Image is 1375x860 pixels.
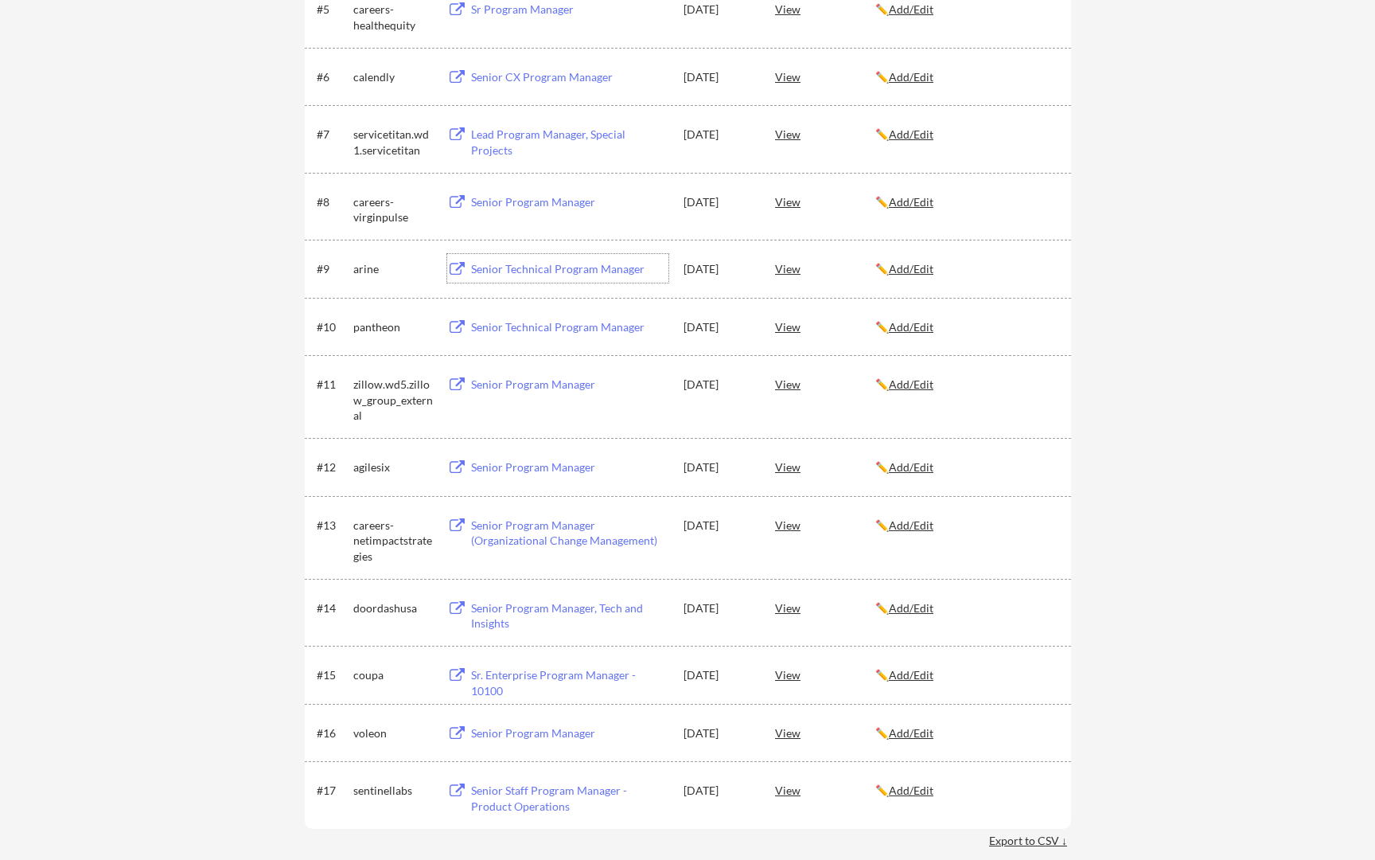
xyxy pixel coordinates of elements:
div: View [775,254,875,283]
div: View [775,187,875,216]
u: Add/Edit [889,668,933,682]
div: Senior Technical Program Manager [471,261,668,277]
div: [DATE] [684,127,754,143]
div: #15 [317,667,348,683]
u: Add/Edit [889,320,933,334]
u: Add/Edit [889,262,933,276]
div: ✏️ [875,69,1057,85]
div: #8 [317,194,348,210]
u: Add/Edit [889,460,933,474]
div: agilesix [353,459,433,475]
div: careers-healthequity [353,2,433,33]
div: View [775,593,875,622]
div: Export to CSV ↓ [989,833,1071,849]
div: Senior Program Manager (Organizational Change Management) [471,518,668,549]
div: #13 [317,518,348,534]
div: #16 [317,725,348,741]
div: View [775,776,875,804]
div: View [775,312,875,341]
div: [DATE] [684,783,754,799]
div: ✏️ [875,725,1057,741]
div: ✏️ [875,459,1057,475]
div: #9 [317,261,348,277]
div: Senior Program Manager [471,459,668,475]
div: [DATE] [684,518,754,534]
u: Add/Edit [889,70,933,84]
div: Senior Staff Program Manager - Product Operations [471,783,668,814]
div: #10 [317,319,348,335]
u: Add/Edit [889,784,933,797]
div: Lead Program Manager, Special Projects [471,127,668,158]
div: voleon [353,725,433,741]
div: ✏️ [875,127,1057,143]
div: arine [353,261,433,277]
div: ✏️ [875,319,1057,335]
div: View [775,718,875,747]
div: Sr Program Manager [471,2,668,18]
div: #14 [317,600,348,616]
u: Add/Edit [889,518,933,532]
div: View [775,452,875,481]
u: Add/Edit [889,195,933,209]
div: calendly [353,69,433,85]
div: Senior Program Manager [471,377,668,393]
div: [DATE] [684,667,754,683]
div: #5 [317,2,348,18]
div: careers-netimpactstrategies [353,518,433,565]
u: Add/Edit [889,127,933,141]
div: [DATE] [684,261,754,277]
u: Add/Edit [889,601,933,615]
u: Add/Edit [889,2,933,16]
div: [DATE] [684,600,754,616]
div: ✏️ [875,783,1057,799]
div: Senior Program Manager, Tech and Insights [471,600,668,631]
div: ✏️ [875,194,1057,210]
div: Senior Program Manager [471,194,668,210]
div: #6 [317,69,348,85]
div: coupa [353,667,433,683]
div: View [775,62,875,91]
div: ✏️ [875,261,1057,277]
u: Add/Edit [889,377,933,391]
div: View [775,660,875,689]
div: servicetitan.wd1.servicetitan [353,127,433,158]
div: ✏️ [875,2,1057,18]
div: Senior Program Manager [471,725,668,741]
div: [DATE] [684,2,754,18]
div: doordashusa [353,600,433,616]
div: #12 [317,459,348,475]
div: Senior CX Program Manager [471,69,668,85]
div: [DATE] [684,69,754,85]
div: zillow.wd5.zillow_group_external [353,377,433,424]
div: Senior Technical Program Manager [471,319,668,335]
div: View [775,119,875,148]
div: #7 [317,127,348,143]
div: [DATE] [684,319,754,335]
div: Sr. Enterprise Program Manager - 10100 [471,667,668,698]
div: #17 [317,783,348,799]
div: ✏️ [875,600,1057,616]
div: [DATE] [684,194,754,210]
u: Add/Edit [889,726,933,740]
div: pantheon [353,319,433,335]
div: View [775,510,875,539]
div: ✏️ [875,667,1057,683]
div: #11 [317,377,348,393]
div: ✏️ [875,377,1057,393]
div: careers-virginpulse [353,194,433,225]
div: [DATE] [684,377,754,393]
div: [DATE] [684,725,754,741]
div: ✏️ [875,518,1057,534]
div: [DATE] [684,459,754,475]
div: sentinellabs [353,783,433,799]
div: View [775,369,875,398]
